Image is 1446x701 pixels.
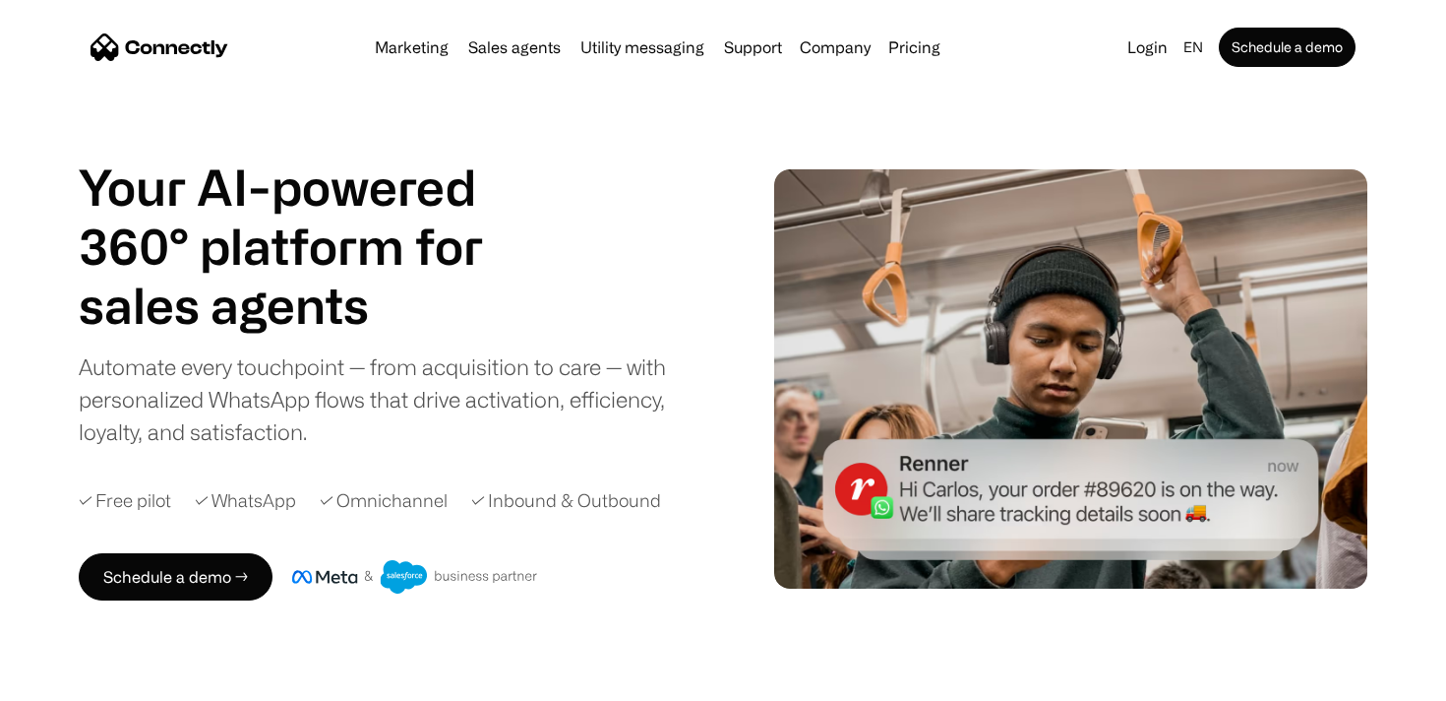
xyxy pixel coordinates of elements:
[460,39,569,55] a: Sales agents
[79,553,272,601] a: Schedule a demo →
[880,39,948,55] a: Pricing
[39,667,118,694] ul: Language list
[292,560,538,594] img: Meta and Salesforce business partner badge.
[800,33,871,61] div: Company
[195,487,296,514] div: ✓ WhatsApp
[79,276,531,335] div: carousel
[1183,33,1203,61] div: en
[716,39,790,55] a: Support
[79,487,171,514] div: ✓ Free pilot
[20,665,118,694] aside: Language selected: English
[572,39,712,55] a: Utility messaging
[79,350,698,448] div: Automate every touchpoint — from acquisition to care — with personalized WhatsApp flows that driv...
[79,276,531,335] h1: sales agents
[1175,33,1215,61] div: en
[471,487,661,514] div: ✓ Inbound & Outbound
[320,487,448,514] div: ✓ Omnichannel
[794,33,876,61] div: Company
[79,158,531,276] h1: Your AI-powered 360° platform for
[90,32,228,62] a: home
[79,276,531,335] div: 1 of 4
[1219,28,1356,67] a: Schedule a demo
[367,39,456,55] a: Marketing
[1119,33,1175,61] a: Login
